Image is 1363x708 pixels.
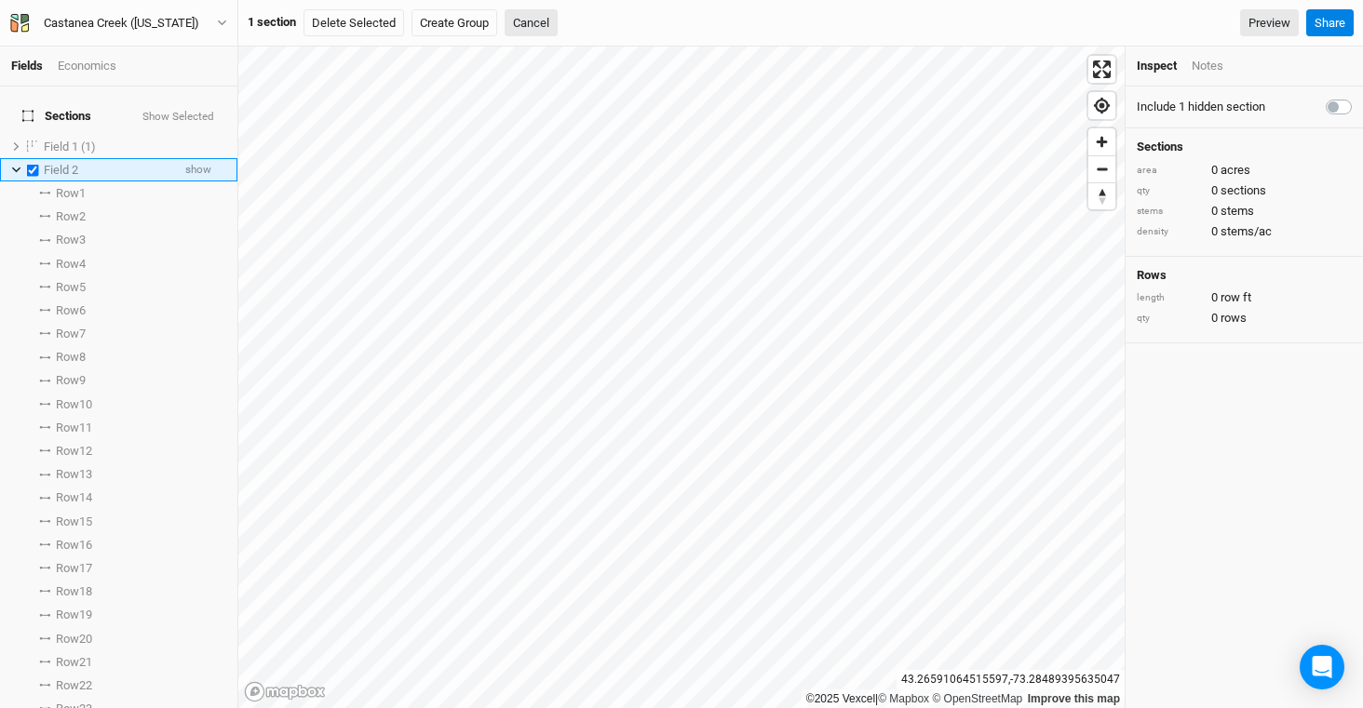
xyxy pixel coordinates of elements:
[56,350,86,365] span: Row 8
[1137,310,1352,327] div: 0
[1137,291,1202,305] div: length
[1088,56,1115,83] button: Enter fullscreen
[11,59,43,73] a: Fields
[244,681,326,702] a: Mapbox logo
[1088,155,1115,182] button: Zoom out
[56,209,86,224] span: Row 2
[56,421,92,435] span: Row 11
[56,490,92,505] span: Row 14
[1192,58,1223,74] div: Notes
[932,692,1022,705] a: OpenStreetMap
[142,111,215,124] button: Show Selected
[1221,289,1251,306] span: row ft
[44,14,199,33] div: Castanea Creek ([US_STATE])
[304,9,404,37] button: Delete Selected
[1137,162,1352,179] div: 0
[44,14,199,33] div: Castanea Creek (Washington)
[412,9,497,37] button: Create Group
[1137,205,1202,219] div: stems
[56,397,92,412] span: Row 10
[238,47,1125,708] canvas: Map
[1137,223,1352,240] div: 0
[56,186,86,201] span: Row 1
[1137,182,1352,199] div: 0
[1088,92,1115,119] button: Find my location
[56,303,86,318] span: Row 6
[1300,645,1344,689] div: Open Intercom Messenger
[505,9,558,37] button: Cancel
[1221,162,1250,179] span: acres
[1221,223,1272,240] span: stems/ac
[22,109,91,124] span: Sections
[1137,225,1202,239] div: density
[56,467,92,482] span: Row 13
[1137,268,1352,283] h4: Rows
[1137,99,1265,115] label: Include 1 hidden section
[44,163,78,177] span: Field 2
[56,327,86,341] span: Row 7
[806,692,875,705] a: ©2025 Vexcel
[248,14,296,31] div: 1 section
[1221,310,1247,327] span: rows
[56,538,92,553] span: Row 16
[185,158,211,181] span: show
[806,689,1120,708] div: |
[1137,164,1202,178] div: area
[44,140,96,154] span: Field 1 (1)
[1221,182,1266,199] span: sections
[56,608,92,622] span: Row 19
[56,561,92,576] span: Row 17
[1137,203,1352,220] div: 0
[1088,128,1115,155] button: Zoom in
[56,655,92,670] span: Row 21
[56,514,92,529] span: Row 15
[878,692,929,705] a: Mapbox
[56,584,92,599] span: Row 18
[56,678,92,693] span: Row 22
[1088,183,1115,209] span: Reset bearing to north
[1221,203,1254,220] span: stems
[44,163,170,178] div: Field 2
[9,13,228,33] button: Castanea Creek ([US_STATE])
[58,58,116,74] div: Economics
[1306,9,1354,37] button: Share
[1137,184,1202,198] div: qty
[56,233,86,247] span: Row 3
[897,670,1125,689] div: 43.26591064515597 , -73.28489395635047
[44,140,226,154] div: Field 1 (1)
[1137,289,1352,306] div: 0
[1137,312,1202,326] div: qty
[1028,692,1120,705] a: Improve this map
[1240,9,1299,37] a: Preview
[56,257,86,272] span: Row 4
[1137,58,1177,74] div: Inspect
[56,280,86,295] span: Row 5
[56,373,86,388] span: Row 9
[1088,182,1115,209] button: Reset bearing to north
[56,444,92,459] span: Row 12
[1088,156,1115,182] span: Zoom out
[56,632,92,647] span: Row 20
[1137,140,1352,154] h4: Sections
